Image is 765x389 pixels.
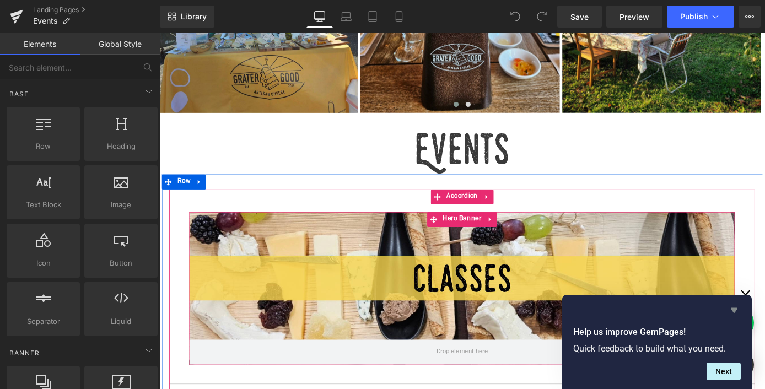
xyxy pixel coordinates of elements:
span: Accordion [314,172,354,189]
span: Row [17,156,37,172]
span: Icon [10,257,77,269]
a: Desktop [306,6,333,28]
a: Expand / Collapse [358,197,372,214]
h2: Help us improve GemPages! [573,326,741,339]
a: Mobile [386,6,412,28]
button: Undo [504,6,526,28]
a: Expand / Collapse [353,172,368,189]
div: Help us improve GemPages! [573,304,741,380]
a: Landing Pages [33,6,160,14]
a: Preview [606,6,662,28]
span: Text Block [10,199,77,210]
p: Quick feedback to build what you need. [573,343,741,354]
span: Liquid [88,316,154,327]
span: Hero Banner [309,197,357,214]
a: New Library [160,6,214,28]
button: Next question [707,363,741,380]
a: Laptop [333,6,359,28]
span: Heading [88,141,154,152]
span: Save [570,11,589,23]
a: Global Style [80,33,160,55]
span: Events [33,17,58,25]
span: Image [88,199,154,210]
span: Banner [8,348,41,358]
button: Publish [667,6,734,28]
button: More [739,6,761,28]
button: Redo [531,6,553,28]
a: Expand / Collapse [37,156,51,172]
span: Separator [10,316,77,327]
a: Tablet [359,6,386,28]
span: Publish [680,12,708,21]
span: Button [88,257,154,269]
span: Preview [619,11,649,23]
button: Hide survey [728,304,741,317]
span: Row [10,141,77,152]
span: Base [8,89,30,99]
span: Library [181,12,207,21]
